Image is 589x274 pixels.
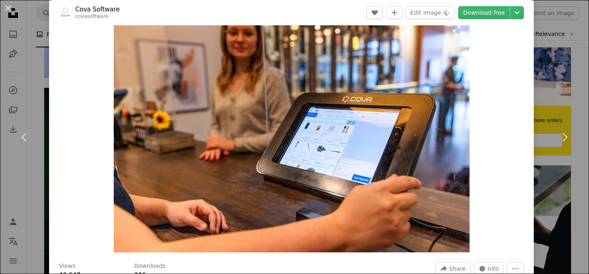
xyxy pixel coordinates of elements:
h3: Views [59,262,76,270]
button: Edit image [406,6,455,19]
button: Add to Collection [386,6,402,19]
button: Like [366,6,383,19]
button: Choose download size [510,6,524,19]
a: covasoftware [75,13,108,19]
img: Go to Cova Software's profile [59,6,72,19]
button: Zoom in on this image [114,16,470,252]
h3: Downloads [134,262,166,270]
a: Next [540,98,589,176]
a: Cova Software [75,5,120,13]
a: Download free [458,6,510,19]
img: a person sitting at a table with a tablet [114,16,470,252]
